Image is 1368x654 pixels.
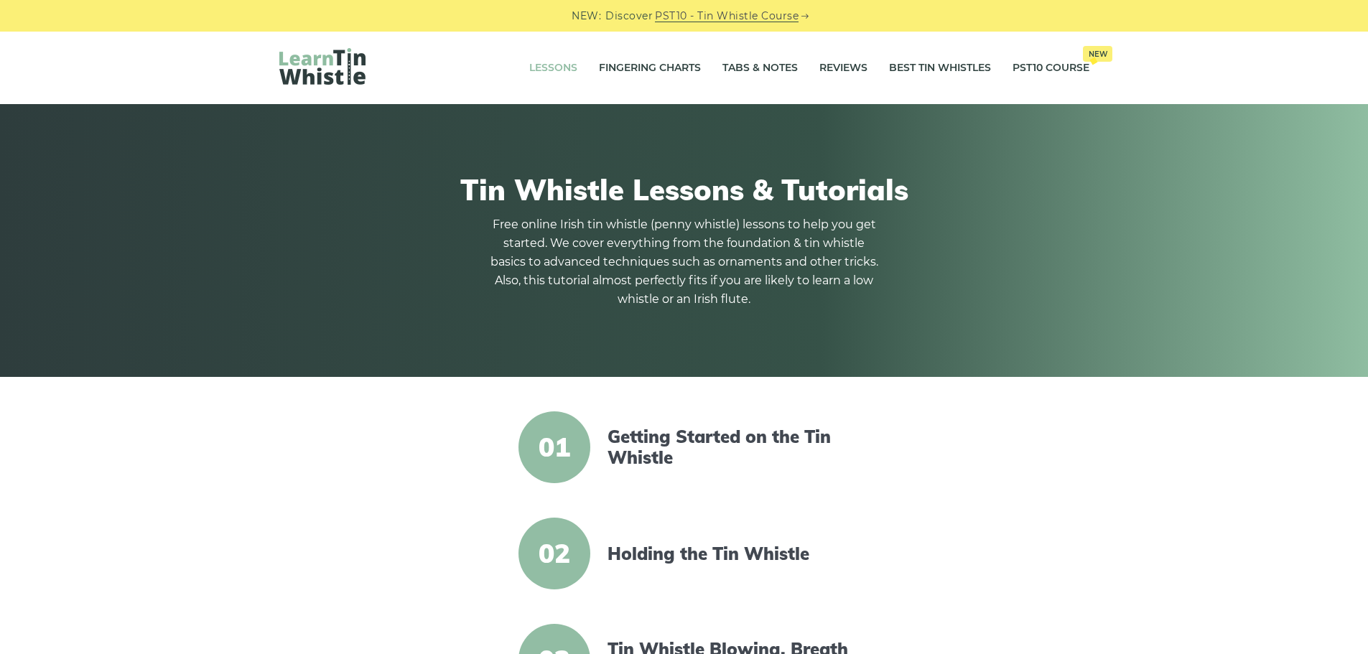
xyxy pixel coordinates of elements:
[490,215,878,309] p: Free online Irish tin whistle (penny whistle) lessons to help you get started. We cover everythin...
[279,48,366,85] img: LearnTinWhistle.com
[608,426,855,468] a: Getting Started on the Tin Whistle
[529,50,577,86] a: Lessons
[518,411,590,483] span: 01
[722,50,798,86] a: Tabs & Notes
[279,172,1089,207] h1: Tin Whistle Lessons & Tutorials
[889,50,991,86] a: Best Tin Whistles
[1083,46,1112,62] span: New
[518,518,590,589] span: 02
[599,50,701,86] a: Fingering Charts
[1013,50,1089,86] a: PST10 CourseNew
[608,543,855,564] a: Holding the Tin Whistle
[819,50,867,86] a: Reviews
